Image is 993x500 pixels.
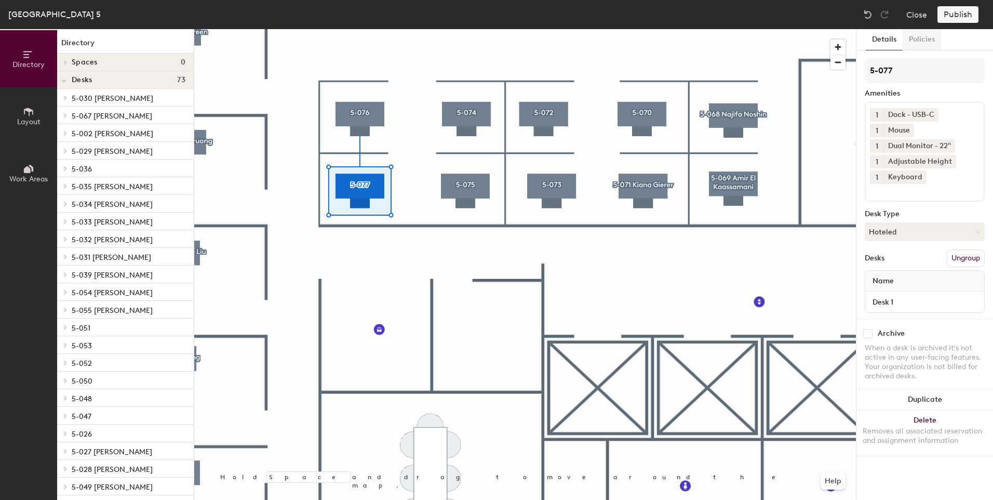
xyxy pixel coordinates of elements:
[72,271,153,280] span: 5-039 [PERSON_NAME]
[863,427,987,445] div: Removes all associated reservation and assignment information
[72,112,152,121] span: 5-067 [PERSON_NAME]
[72,430,92,439] span: 5-026
[876,125,878,136] span: 1
[865,222,985,241] button: Hoteled
[870,170,883,184] button: 1
[876,110,878,121] span: 1
[856,410,993,456] button: DeleteRemoves all associated reservation and assignment information
[9,175,48,183] span: Work Areas
[870,108,883,122] button: 1
[72,465,153,474] span: 5-028 [PERSON_NAME]
[865,89,985,98] div: Amenities
[879,9,890,20] img: Redo
[878,330,905,338] div: Archive
[856,389,993,410] button: Duplicate
[8,8,101,21] div: [GEOGRAPHIC_DATA] 5
[865,254,884,262] div: Desks
[72,147,153,156] span: 5-029 [PERSON_NAME]
[906,6,927,23] button: Close
[12,60,45,69] span: Directory
[72,412,91,421] span: 5-047
[876,141,878,152] span: 1
[883,124,914,137] div: Mouse
[72,200,153,209] span: 5-034 [PERSON_NAME]
[72,306,153,315] span: 5-055 [PERSON_NAME]
[876,156,878,167] span: 1
[870,139,883,153] button: 1
[883,139,955,153] div: Dual Monitor - 22"
[72,94,153,103] span: 5-030 [PERSON_NAME]
[72,448,152,456] span: 5-027 [PERSON_NAME]
[72,235,153,244] span: 5-032 [PERSON_NAME]
[181,58,185,67] span: 0
[72,165,92,174] span: 5-036
[72,253,151,262] span: 5-031 [PERSON_NAME]
[72,324,90,333] span: 5-051
[72,483,153,492] span: 5-049 [PERSON_NAME]
[72,394,92,403] span: 5-048
[72,341,92,350] span: 5-053
[177,76,185,84] span: 73
[947,249,985,267] button: Ungroup
[876,172,878,183] span: 1
[865,210,985,218] div: Desk Type
[72,359,92,368] span: 5-052
[867,295,982,309] input: Unnamed desk
[883,108,938,122] div: Dock - USB-C
[72,288,153,297] span: 5-054 [PERSON_NAME]
[870,124,883,137] button: 1
[72,377,92,386] span: 5-050
[57,37,194,54] h1: Directory
[17,117,41,126] span: Layout
[72,76,92,84] span: Desks
[867,272,899,291] span: Name
[866,29,903,50] button: Details
[72,58,98,67] span: Spaces
[72,129,153,138] span: 5-002 [PERSON_NAME]
[863,9,873,20] img: Undo
[72,182,153,191] span: 5-035 [PERSON_NAME]
[870,155,883,168] button: 1
[865,344,985,381] div: When a desk is archived it's not active in any user-facing features. Your organization is not bil...
[821,473,846,490] button: Help
[903,29,941,50] button: Policies
[883,170,927,184] div: Keyboard
[883,155,956,168] div: Adjustable Height
[72,218,153,227] span: 5-033 [PERSON_NAME]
